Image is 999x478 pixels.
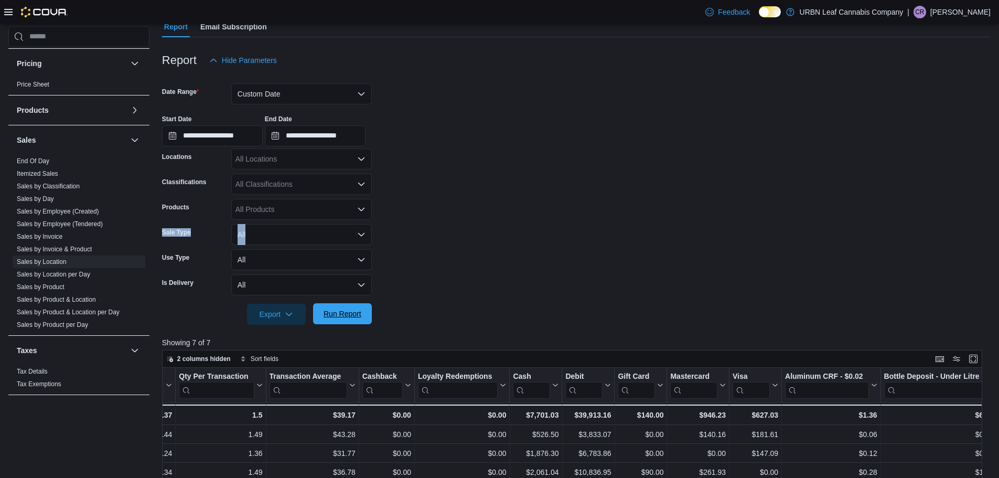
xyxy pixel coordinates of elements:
span: Sales by Location per Day [17,270,90,279]
p: | [907,6,909,18]
button: All [231,274,372,295]
button: Gift Card [618,371,663,398]
div: 1.5 [179,409,262,421]
span: Tax Details [17,367,48,376]
div: Transaction Average [269,371,347,398]
button: Display options [950,353,963,365]
button: Custom Date [231,83,372,104]
button: All [231,224,372,245]
span: End Of Day [17,157,49,165]
div: $140.16 [670,428,726,441]
div: Visa [733,371,770,381]
a: Feedback [701,2,754,23]
a: Sales by Product [17,283,65,291]
a: Sales by Classification [17,183,80,190]
button: Pricing [128,57,141,70]
div: $0.00 [362,428,411,441]
a: Tax Exemptions [17,380,61,388]
button: Taxes [128,344,141,357]
div: Taxes [8,365,149,395]
div: $0.00 [362,447,411,460]
label: Sale Type [162,228,191,237]
div: Cash [513,371,550,381]
h3: Products [17,105,49,115]
div: Loyalty Redemptions [418,371,498,381]
div: $39,913.16 [565,409,611,421]
div: $6.90 [884,409,993,421]
a: Tax Details [17,368,48,375]
div: 1.37 [82,409,173,421]
button: Sort fields [236,353,283,365]
span: CR [915,6,924,18]
button: Bottle Deposit - Under Litre [884,371,993,398]
span: Sales by Day [17,195,54,203]
div: Transaction Average [269,371,347,381]
span: Feedback [718,7,750,17]
span: Sales by Product per Day [17,321,88,329]
button: Taxes [17,345,126,356]
div: $1.36 [785,409,877,421]
div: Cashback [362,371,403,381]
div: Aluminum CRF - $0.02 [785,371,869,398]
button: Products [128,104,141,116]
button: Cash [513,371,558,398]
a: Sales by Invoice [17,233,62,240]
div: $0.00 [618,428,663,441]
div: Cash [513,371,550,398]
div: $0.12 [785,447,877,460]
button: Products [17,105,126,115]
a: Sales by Location [17,258,67,265]
div: $0.00 [418,447,507,460]
span: Sales by Location [17,258,67,266]
span: Price Sheet [17,80,49,89]
button: Mastercard [670,371,726,398]
div: $946.23 [670,409,726,421]
button: Keyboard shortcuts [933,353,946,365]
button: Visa [733,371,778,398]
img: Cova [21,7,68,17]
label: Is Delivery [162,279,194,287]
div: Mastercard [670,371,717,381]
a: Sales by Employee (Tendered) [17,220,103,228]
span: Sales by Product & Location [17,295,96,304]
p: [PERSON_NAME] [930,6,991,18]
h3: Pricing [17,58,41,69]
span: Run Report [324,309,361,319]
div: 1.44 [82,428,173,441]
span: Sales by Employee (Created) [17,207,99,216]
button: Pricing [17,58,126,69]
div: Debit [565,371,603,381]
div: $0.06 [785,428,877,441]
a: Sales by Location per Day [17,271,90,278]
div: Gift Card [618,371,655,398]
button: Transaction Average [269,371,355,398]
a: Itemized Sales [17,170,58,177]
div: $7,701.03 [513,409,558,421]
span: Itemized Sales [17,169,58,178]
div: Debit [565,371,603,398]
div: 1.36 [179,447,262,460]
p: Showing 7 of 7 [162,337,991,348]
div: 1.49 [179,428,262,441]
span: Email Subscription [200,16,267,37]
label: Date Range [162,88,199,96]
button: Aluminum CRF - $0.02 [785,371,877,398]
div: $31.77 [269,447,355,460]
div: Items Per Transaction [82,371,164,381]
button: 2 columns hidden [163,353,235,365]
div: Visa [733,371,770,398]
div: $0.00 [418,409,507,421]
div: 1.24 [82,447,173,460]
a: Sales by Invoice & Product [17,246,92,253]
a: Sales by Product & Location [17,296,96,303]
div: Mastercard [670,371,717,398]
p: URBN Leaf Cannabis Company [800,6,904,18]
div: Bottle Deposit - Under Litre [884,371,985,398]
div: $39.17 [269,409,355,421]
div: Loyalty Redemptions [418,371,498,398]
